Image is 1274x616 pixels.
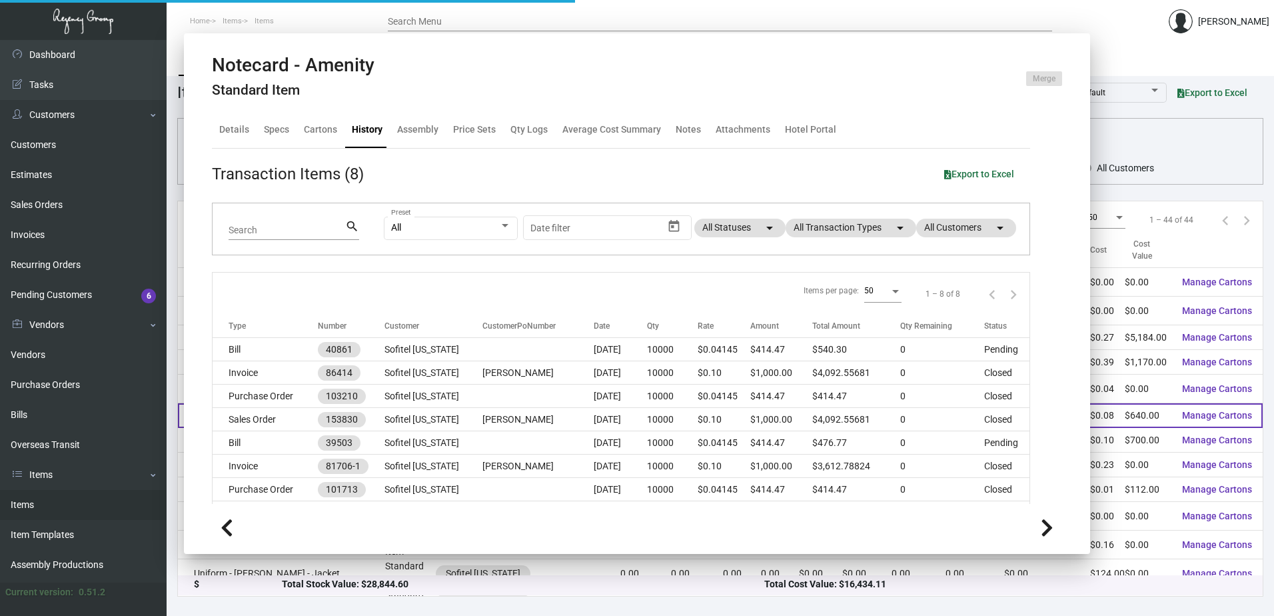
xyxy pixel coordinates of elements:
div: 1 – 8 of 8 [926,288,960,300]
td: Metal pen - sofitel [178,350,385,375]
td: $0.00 [1125,297,1171,325]
td: 0.00 [761,559,799,588]
td: $0.00 [1125,502,1171,531]
td: $0.00 [1125,531,1171,559]
td: [PERSON_NAME] [482,455,594,478]
td: 0 [900,431,984,455]
td: $0.04145 [698,478,750,501]
td: $0.00 [1125,268,1171,297]
td: Uniform - [PERSON_NAME] - Jacket [178,559,385,588]
td: $1,170.00 [1125,350,1171,375]
div: Qty [647,320,659,332]
td: 10000 [647,455,698,478]
td: [PERSON_NAME] [482,361,594,385]
div: CustomerPoNumber [482,320,594,332]
td: [DATE] [594,501,647,525]
td: $112.00 [1125,477,1171,502]
div: Cartons [304,123,337,137]
mat-select: Items per page: [864,285,902,296]
td: Memo Pad 6" x 4.25" [178,325,385,350]
div: Type [229,320,318,332]
td: $0.00 [1090,268,1125,297]
h4: Standard Item [212,82,374,99]
div: Amount [750,320,812,332]
td: Sales Order [213,501,318,525]
td: $1,000.00 [750,408,812,431]
td: $0.00 [1125,559,1171,588]
div: Qty Logs [510,123,548,137]
td: $0.00 [1090,297,1125,325]
div: Details [219,123,249,137]
div: Price Sets [453,123,496,137]
td: $0.10 [698,455,750,478]
td: MODA 4-stack [178,297,385,325]
div: Rate [698,320,714,332]
td: $9,581.23735 [812,501,901,525]
td: $0.04145 [698,431,750,455]
mat-chip: 86414 [318,365,360,381]
div: Assembly [397,123,438,137]
td: Plastic pen - sofitel [178,428,385,453]
td: [DATE] [594,385,647,408]
td: $0.39 [1090,350,1125,375]
td: $414.47 [750,338,812,361]
td: $1,000.00 [750,501,812,525]
td: 0 [900,501,984,525]
div: Notes [676,123,701,137]
td: $0.10 [1090,428,1125,453]
div: Amount [750,320,779,332]
td: [PERSON_NAME] [482,408,594,431]
div: Customer [384,320,419,332]
mat-icon: arrow_drop_down [892,220,908,236]
td: Sofitel [US_STATE] [384,385,482,408]
td: [DATE] [594,361,647,385]
input: End date [583,223,647,233]
td: Stancap - 65mm [178,477,385,502]
td: Sofitel [US_STATE] [384,478,482,501]
td: Closed [984,385,1029,408]
td: 10000 [647,338,698,361]
td: 10000 [647,431,698,455]
td: Closed [984,501,1029,525]
div: Sofitel [US_STATE] [446,567,520,581]
td: $0.10 [698,361,750,385]
td: Steamer & Iron [178,502,385,531]
div: Total Amount [812,320,901,332]
div: Date [594,320,610,332]
td: Sofitel DC - Keys [178,453,385,477]
td: [DATE] [594,455,647,478]
td: Purchase Order [213,385,318,408]
td: Pending [984,431,1029,455]
td: Bill [213,431,318,455]
div: Status [984,320,1007,332]
td: $0.27 [1090,325,1125,350]
span: All [391,222,401,233]
div: Cost Value [1125,239,1159,263]
td: [DATE] [594,408,647,431]
td: $0.00 [842,559,891,588]
img: admin@bootstrapmaster.com [1169,9,1193,33]
td: $0.23 [1090,453,1125,477]
td: [PERSON_NAME] [482,501,594,525]
td: Invoice [213,361,318,385]
span: Manage Cartons [1182,357,1252,367]
span: Home [190,17,210,25]
button: Next page [1003,283,1024,305]
td: Sofitel [US_STATE] [384,501,482,525]
td: $0.16 [1090,531,1125,559]
span: Merge [1033,73,1055,85]
td: Notecard - Amenity [178,375,385,403]
td: 10000 [647,408,698,431]
button: Previous page [1215,209,1236,231]
td: 0.00 [946,559,1004,588]
span: Manage Cartons [1182,305,1252,316]
div: Items per page: [804,285,859,297]
td: $0.01 [1090,477,1125,502]
td: 0 [900,455,984,478]
td: Closed [984,455,1029,478]
td: $0.00 [1125,375,1171,403]
span: Manage Cartons [1182,484,1252,495]
span: 50 [1088,213,1097,222]
td: $414.47 [812,385,901,408]
td: 0.00 [892,559,946,588]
